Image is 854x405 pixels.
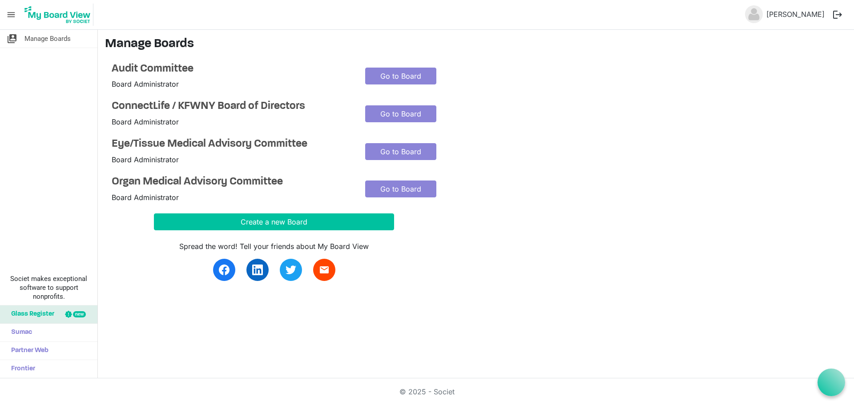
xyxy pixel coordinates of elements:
span: Manage Boards [24,30,71,48]
a: email [313,259,335,281]
span: email [319,265,330,275]
a: Eye/Tissue Medical Advisory Committee [112,138,352,151]
span: Board Administrator [112,193,179,202]
a: Organ Medical Advisory Committee [112,176,352,188]
span: Societ makes exceptional software to support nonprofits. [4,274,93,301]
span: Frontier [7,360,35,378]
span: switch_account [7,30,17,48]
span: Board Administrator [112,155,179,164]
button: Create a new Board [154,213,394,230]
a: Go to Board [365,180,436,197]
a: Go to Board [365,143,436,160]
a: Audit Committee [112,63,352,76]
a: © 2025 - Societ [399,387,455,396]
div: Spread the word! Tell your friends about My Board View [154,241,394,252]
span: Board Administrator [112,80,179,88]
span: Sumac [7,324,32,341]
span: menu [3,6,20,23]
span: Partner Web [7,342,48,360]
img: facebook.svg [219,265,230,275]
a: [PERSON_NAME] [763,5,828,23]
a: Go to Board [365,105,436,122]
a: ConnectLife / KFWNY Board of Directors [112,100,352,113]
a: My Board View Logo [22,4,97,26]
img: no-profile-picture.svg [745,5,763,23]
img: My Board View Logo [22,4,93,26]
div: new [73,311,86,317]
a: Go to Board [365,68,436,84]
img: linkedin.svg [252,265,263,275]
span: Glass Register [7,305,54,323]
span: Board Administrator [112,117,179,126]
h3: Manage Boards [105,37,847,52]
img: twitter.svg [286,265,296,275]
button: logout [828,5,847,24]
